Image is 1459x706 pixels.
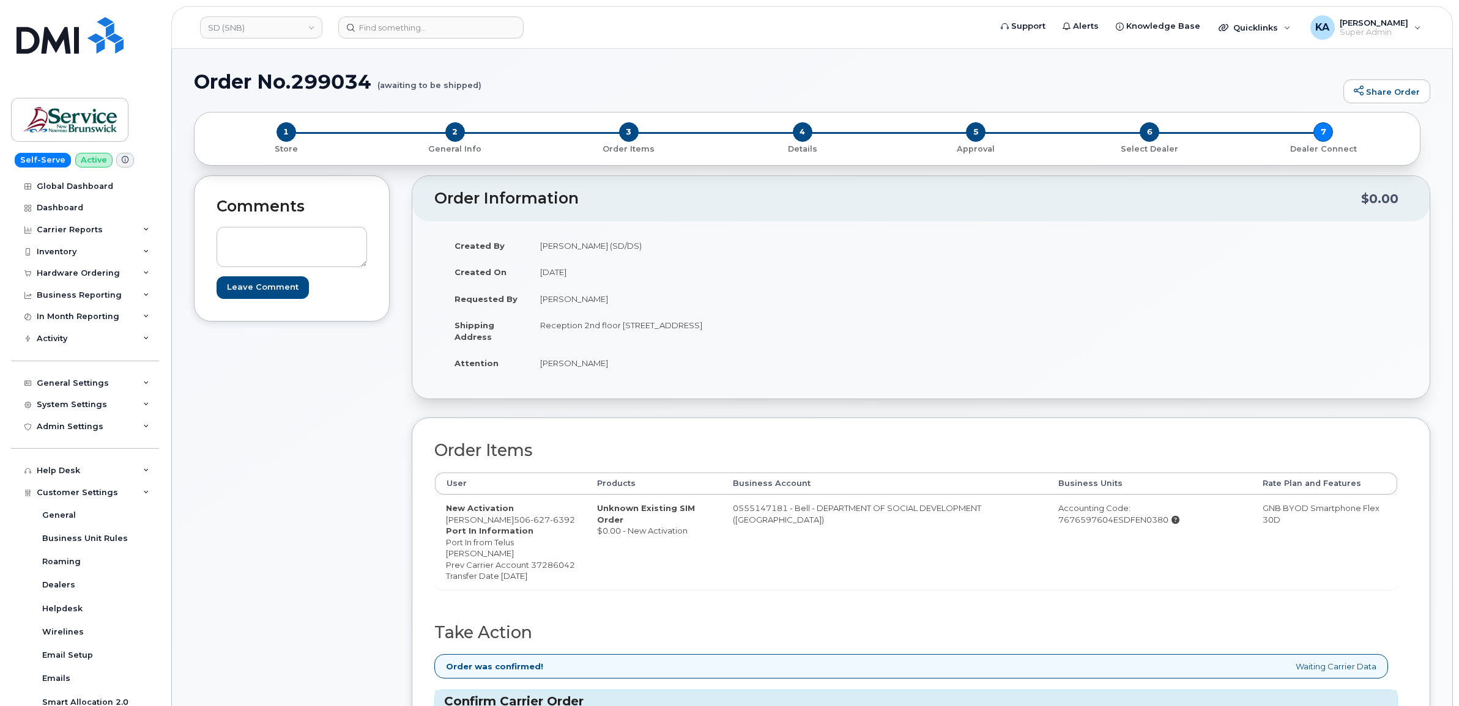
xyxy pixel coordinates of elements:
a: 1 Store [204,142,368,155]
td: [PERSON_NAME] [435,495,586,589]
strong: New Activation [446,503,514,513]
a: 2 General Info [368,142,542,155]
dd: Port In from Telus [PERSON_NAME] Prev Carrier Account 37286042 Transfer Date [DATE] [446,537,575,582]
th: Business Units [1047,473,1252,495]
strong: Created By [455,241,505,251]
div: Waiting Carrier Data [434,654,1388,679]
span: 1 [277,122,296,142]
span: 4 [793,122,812,142]
p: General Info [373,144,537,155]
td: 0555147181 - Bell - DEPARTMENT OF SOCIAL DEVELOPMENT ([GEOGRAPHIC_DATA]) [722,495,1047,589]
p: Approval [894,144,1058,155]
span: 6 [1140,122,1159,142]
strong: Shipping Address [455,320,494,342]
span: 3 [619,122,639,142]
strong: Attention [455,358,499,368]
strong: Unknown Existing SIM Order [597,503,695,524]
td: [PERSON_NAME] [529,285,912,312]
th: Products [586,473,722,495]
div: Accounting Code: 7676597604ESDFEN0380 [1058,502,1241,525]
td: Reception 2nd floor [STREET_ADDRESS] [529,312,912,350]
h2: Order Items [434,441,1398,460]
a: 3 Order Items [542,142,716,155]
th: Business Account [722,473,1047,495]
td: GNB BYOD Smartphone Flex 30D [1252,495,1397,589]
span: 506 [514,515,575,524]
td: $0.00 - New Activation [586,495,722,589]
h2: Comments [217,198,367,215]
a: Share Order [1343,79,1430,104]
p: Order Items [547,144,711,155]
small: (awaiting to be shipped) [377,71,481,90]
th: User [435,473,586,495]
strong: Requested By [455,294,518,304]
span: 6392 [550,515,575,524]
span: 5 [966,122,986,142]
h1: Order No.299034 [194,71,1337,92]
td: [PERSON_NAME] [529,350,912,377]
p: Store [209,144,363,155]
h2: Take Action [434,623,1398,642]
td: [PERSON_NAME] (SD/DS) [529,232,912,259]
p: Details [721,144,885,155]
dt: Port In Information [446,525,575,537]
strong: Created On [455,267,507,277]
a: 4 Details [716,142,889,155]
span: 627 [530,515,550,524]
div: $0.00 [1361,187,1398,210]
p: Select Dealer [1067,144,1231,155]
input: Leave Comment [217,276,309,299]
td: [DATE] [529,259,912,285]
a: 5 Approval [889,142,1063,155]
th: Rate Plan and Features [1252,473,1397,495]
h2: Order Information [434,190,1361,207]
a: 6 Select Dealer [1063,142,1236,155]
span: 2 [445,122,465,142]
strong: Order was confirmed! [446,661,543,672]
